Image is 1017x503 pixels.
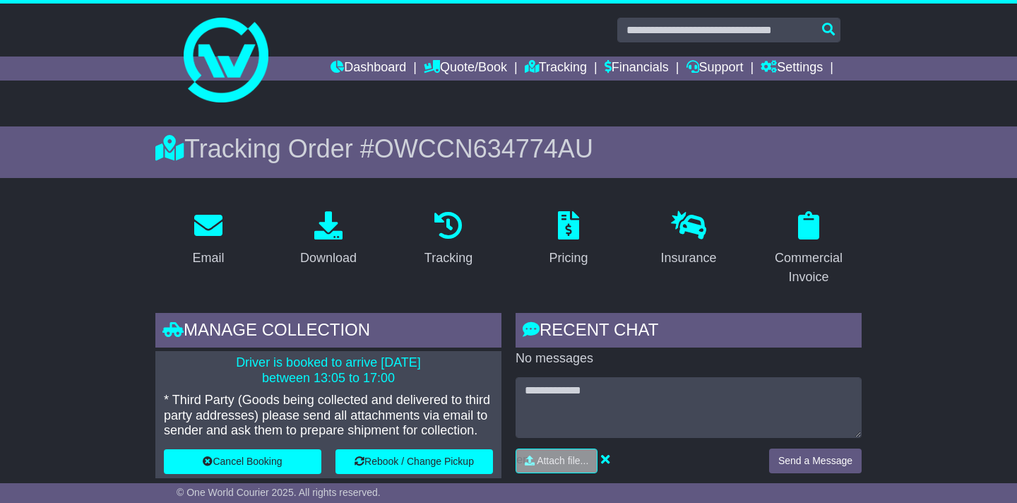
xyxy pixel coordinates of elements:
a: Tracking [525,57,587,81]
button: Cancel Booking [164,449,321,474]
div: Pricing [549,249,588,268]
a: Email [183,206,233,273]
a: Insurance [651,206,725,273]
span: OWCCN634774AU [374,134,593,163]
div: Download [300,249,357,268]
div: RECENT CHAT [516,313,862,351]
button: Send a Message [769,449,862,473]
div: Manage collection [155,313,501,351]
a: Tracking [415,206,482,273]
p: No messages [516,351,862,367]
span: © One World Courier 2025. All rights reserved. [177,487,381,498]
a: Pricing [540,206,597,273]
a: Settings [761,57,823,81]
button: Rebook / Change Pickup [335,449,493,474]
div: Tracking Order # [155,134,862,164]
div: Tracking [424,249,472,268]
div: Insurance [660,249,716,268]
a: Quote/Book [424,57,507,81]
a: Download [291,206,366,273]
a: Commercial Invoice [756,206,862,292]
a: Financials [605,57,669,81]
p: * Third Party (Goods being collected and delivered to third party addresses) please send all atta... [164,393,493,439]
div: Email [192,249,224,268]
div: Commercial Invoice [765,249,852,287]
a: Dashboard [331,57,406,81]
a: Support [686,57,744,81]
p: Driver is booked to arrive [DATE] between 13:05 to 17:00 [164,355,493,386]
